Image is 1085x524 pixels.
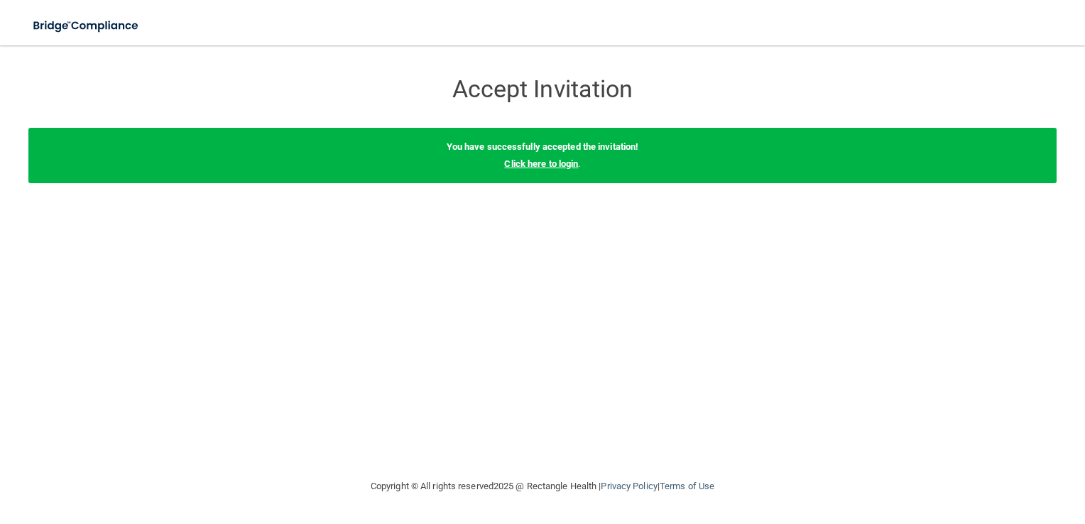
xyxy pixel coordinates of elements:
[28,128,1057,183] div: .
[283,76,802,102] h3: Accept Invitation
[601,481,657,491] a: Privacy Policy
[447,141,639,152] b: You have successfully accepted the invitation!
[283,464,802,509] div: Copyright © All rights reserved 2025 @ Rectangle Health | |
[21,11,152,40] img: bridge_compliance_login_screen.278c3ca4.svg
[660,481,714,491] a: Terms of Use
[504,158,578,169] a: Click here to login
